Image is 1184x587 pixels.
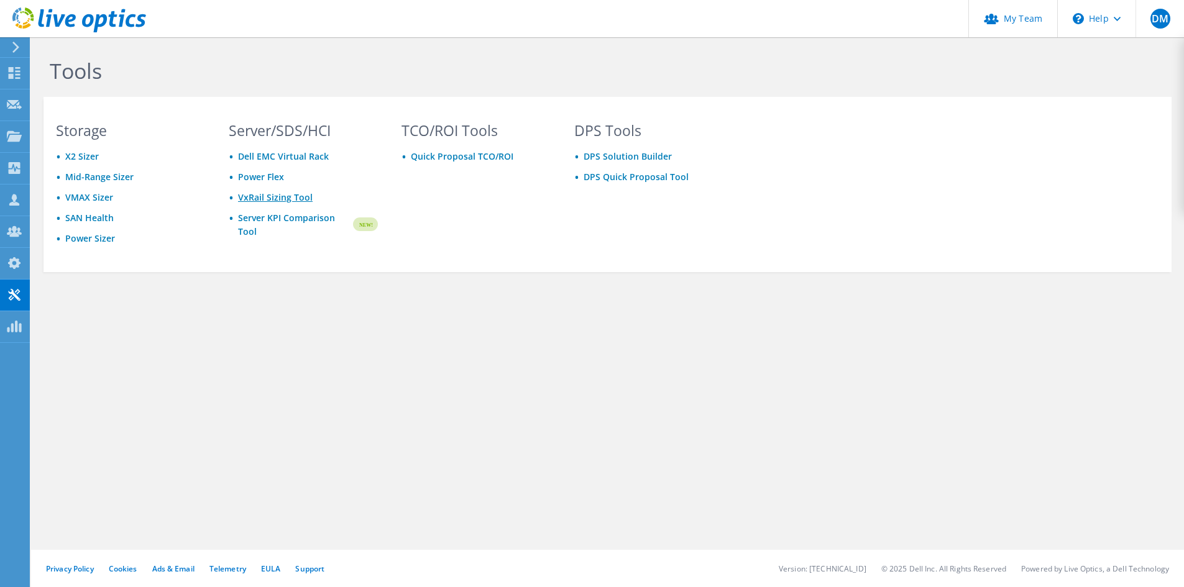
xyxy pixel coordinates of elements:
[65,150,99,162] a: X2 Sizer
[229,124,378,137] h3: Server/SDS/HCI
[261,563,280,574] a: EULA
[411,150,513,162] a: Quick Proposal TCO/ROI
[209,563,246,574] a: Telemetry
[50,58,889,84] h1: Tools
[238,191,313,203] a: VxRail Sizing Tool
[65,191,113,203] a: VMAX Sizer
[65,171,134,183] a: Mid-Range Sizer
[881,563,1006,574] li: © 2025 Dell Inc. All Rights Reserved
[238,211,351,239] a: Server KPI Comparison Tool
[351,210,378,239] img: new-badge.svg
[152,563,195,574] a: Ads & Email
[56,124,205,137] h3: Storage
[1150,9,1170,29] span: DM
[65,212,114,224] a: SAN Health
[238,171,284,183] a: Power Flex
[109,563,137,574] a: Cookies
[574,124,723,137] h3: DPS Tools
[65,232,115,244] a: Power Sizer
[238,150,329,162] a: Dell EMC Virtual Rack
[1021,563,1169,574] li: Powered by Live Optics, a Dell Technology
[295,563,324,574] a: Support
[584,150,672,162] a: DPS Solution Builder
[1073,13,1084,24] svg: \n
[46,563,94,574] a: Privacy Policy
[402,124,551,137] h3: TCO/ROI Tools
[584,171,689,183] a: DPS Quick Proposal Tool
[779,563,866,574] li: Version: [TECHNICAL_ID]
